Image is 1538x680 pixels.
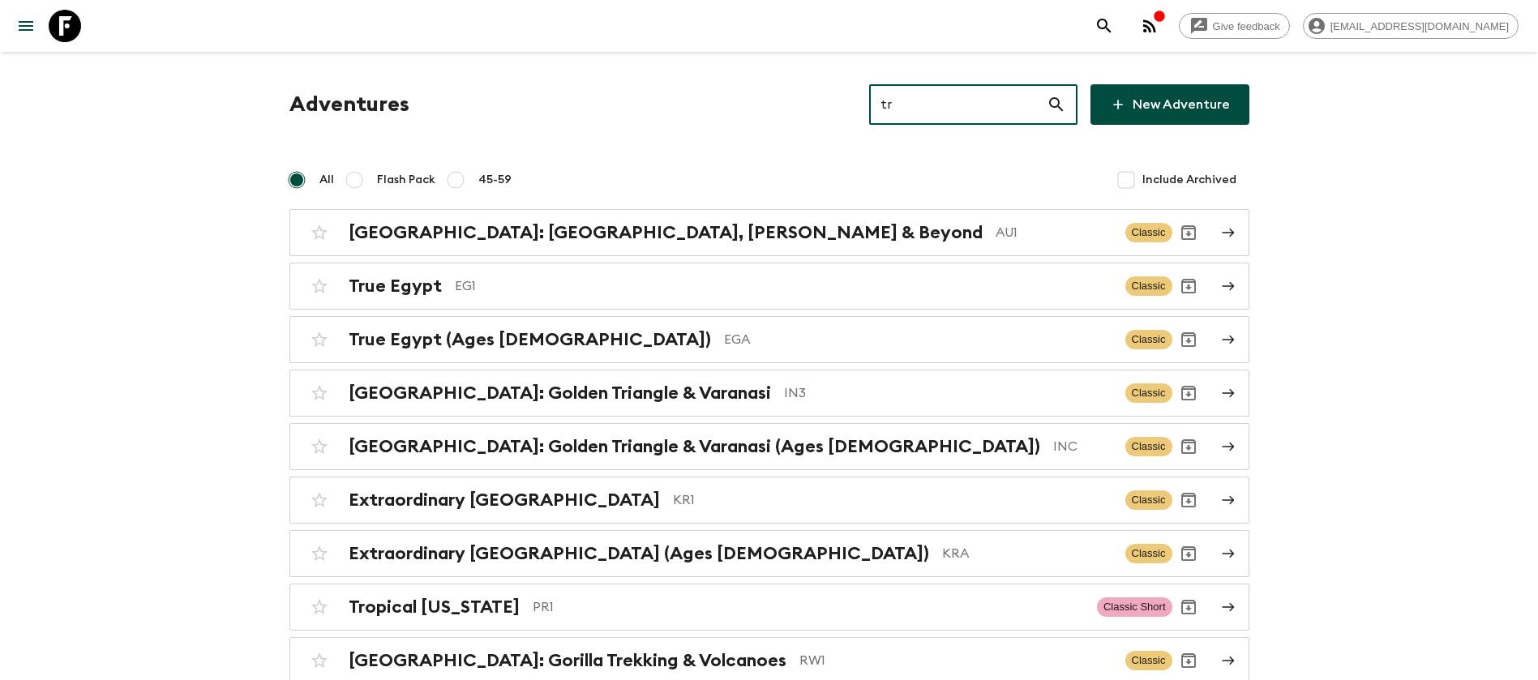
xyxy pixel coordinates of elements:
[349,597,520,618] h2: Tropical [US_STATE]
[533,597,1084,617] p: PR1
[349,222,983,243] h2: [GEOGRAPHIC_DATA]: [GEOGRAPHIC_DATA], [PERSON_NAME] & Beyond
[1172,484,1205,516] button: Archive
[377,172,435,188] span: Flash Pack
[869,82,1047,127] input: e.g. AR1, Argentina
[319,172,334,188] span: All
[289,316,1249,363] a: True Egypt (Ages [DEMOGRAPHIC_DATA])EGAClassicArchive
[1172,537,1205,570] button: Archive
[673,490,1112,510] p: KR1
[1172,216,1205,249] button: Archive
[1125,544,1172,563] span: Classic
[1172,430,1205,463] button: Archive
[942,544,1112,563] p: KRA
[1125,383,1172,403] span: Classic
[724,330,1112,349] p: EGA
[289,209,1249,256] a: [GEOGRAPHIC_DATA]: [GEOGRAPHIC_DATA], [PERSON_NAME] & BeyondAU1ClassicArchive
[289,477,1249,524] a: Extraordinary [GEOGRAPHIC_DATA]KR1ClassicArchive
[349,436,1040,457] h2: [GEOGRAPHIC_DATA]: Golden Triangle & Varanasi (Ages [DEMOGRAPHIC_DATA])
[1204,20,1289,32] span: Give feedback
[349,650,786,671] h2: [GEOGRAPHIC_DATA]: Gorilla Trekking & Volcanoes
[799,651,1112,670] p: RW1
[1172,323,1205,356] button: Archive
[1090,84,1249,125] a: New Adventure
[1303,13,1519,39] div: [EMAIL_ADDRESS][DOMAIN_NAME]
[289,584,1249,631] a: Tropical [US_STATE]PR1Classic ShortArchive
[1053,437,1112,456] p: INC
[289,530,1249,577] a: Extraordinary [GEOGRAPHIC_DATA] (Ages [DEMOGRAPHIC_DATA])KRAClassicArchive
[996,223,1112,242] p: AU1
[289,423,1249,470] a: [GEOGRAPHIC_DATA]: Golden Triangle & Varanasi (Ages [DEMOGRAPHIC_DATA])INCClassicArchive
[349,490,660,511] h2: Extraordinary [GEOGRAPHIC_DATA]
[1125,437,1172,456] span: Classic
[1125,330,1172,349] span: Classic
[1322,20,1518,32] span: [EMAIL_ADDRESS][DOMAIN_NAME]
[1142,172,1236,188] span: Include Archived
[1172,644,1205,677] button: Archive
[478,172,512,188] span: 45-59
[1125,276,1172,296] span: Classic
[1088,10,1120,42] button: search adventures
[1172,270,1205,302] button: Archive
[349,329,711,350] h2: True Egypt (Ages [DEMOGRAPHIC_DATA])
[349,276,442,297] h2: True Egypt
[349,383,771,404] h2: [GEOGRAPHIC_DATA]: Golden Triangle & Varanasi
[1125,223,1172,242] span: Classic
[10,10,42,42] button: menu
[1097,597,1172,617] span: Classic Short
[1179,13,1290,39] a: Give feedback
[289,263,1249,310] a: True EgyptEG1ClassicArchive
[1125,490,1172,510] span: Classic
[1172,591,1205,623] button: Archive
[349,543,929,564] h2: Extraordinary [GEOGRAPHIC_DATA] (Ages [DEMOGRAPHIC_DATA])
[1125,651,1172,670] span: Classic
[455,276,1112,296] p: EG1
[1172,377,1205,409] button: Archive
[289,370,1249,417] a: [GEOGRAPHIC_DATA]: Golden Triangle & VaranasiIN3ClassicArchive
[289,88,409,121] h1: Adventures
[784,383,1112,403] p: IN3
